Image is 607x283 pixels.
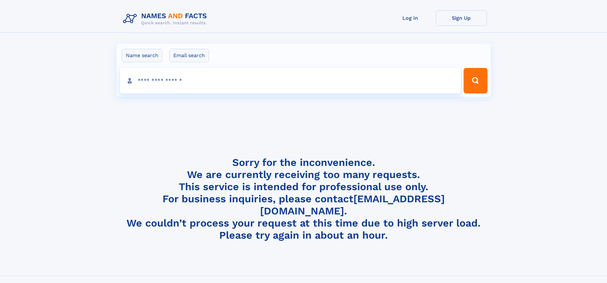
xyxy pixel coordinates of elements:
[464,68,487,93] button: Search Button
[120,68,461,93] input: search input
[120,156,487,242] h4: Sorry for the inconvenience. We are currently receiving too many requests. This service is intend...
[120,10,212,27] img: Logo Names and Facts
[169,49,209,62] label: Email search
[260,193,445,217] a: [EMAIL_ADDRESS][DOMAIN_NAME]
[122,49,163,62] label: Name search
[385,10,436,26] a: Log In
[436,10,487,26] a: Sign Up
